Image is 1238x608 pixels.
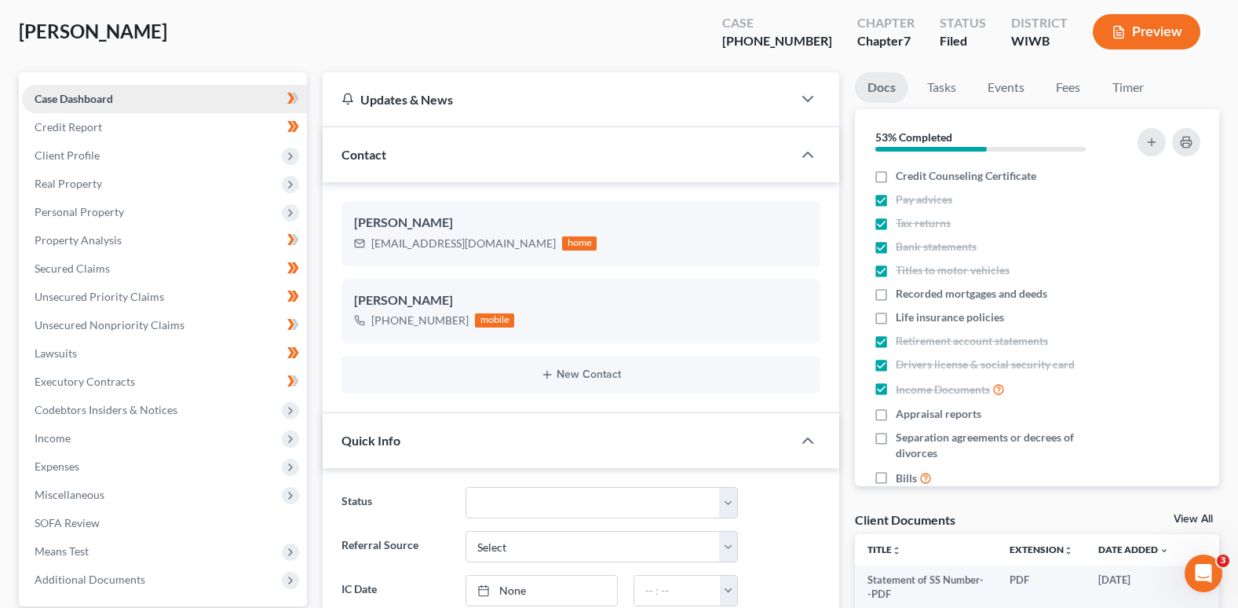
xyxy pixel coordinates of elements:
[19,20,167,42] span: [PERSON_NAME]
[334,531,457,562] label: Referral Source
[1010,544,1073,555] a: Extensionunfold_more
[940,14,986,32] div: Status
[1043,72,1094,103] a: Fees
[896,192,952,207] span: Pay advices
[896,286,1047,302] span: Recorded mortgages and deeds
[896,406,981,422] span: Appraisal reports
[1011,32,1068,50] div: WIWB
[35,233,122,247] span: Property Analysis
[896,239,977,255] span: Bank statements
[35,431,71,445] span: Income
[1093,14,1200,49] button: Preview
[341,91,773,108] div: Updates & News
[896,430,1115,461] span: Separation agreements or decrees of divorces
[867,544,901,555] a: Titleunfold_more
[35,346,77,360] span: Lawsuits
[915,72,969,103] a: Tasks
[334,487,457,518] label: Status
[22,226,307,255] a: Property Analysis
[35,290,164,303] span: Unsecured Priority Claims
[722,32,832,50] div: [PHONE_NUMBER]
[22,368,307,396] a: Executory Contracts
[341,147,386,162] span: Contact
[35,148,100,162] span: Client Profile
[35,403,177,416] span: Codebtors Insiders & Notices
[896,262,1010,278] span: Titles to motor vehicles
[35,375,135,388] span: Executory Contracts
[896,333,1048,349] span: Retirement account statements
[1100,72,1156,103] a: Timer
[22,339,307,368] a: Lawsuits
[855,511,955,528] div: Client Documents
[22,283,307,311] a: Unsecured Priority Claims
[1217,555,1229,567] span: 3
[35,516,100,529] span: SOFA Review
[35,262,110,275] span: Secured Claims
[35,205,124,218] span: Personal Property
[35,573,145,586] span: Additional Documents
[475,313,514,328] div: mobile
[371,236,556,251] div: [EMAIL_ADDRESS][DOMAIN_NAME]
[1174,514,1213,525] a: View All
[354,368,808,381] button: New Contact
[722,14,832,32] div: Case
[896,357,1075,372] span: Drivers license & social security card
[35,544,89,558] span: Means Test
[354,291,808,310] div: [PERSON_NAME]
[35,318,184,331] span: Unsecured Nonpriority Claims
[857,14,915,32] div: Chapter
[1185,555,1222,592] iframe: Intercom live chat
[35,488,104,501] span: Miscellaneous
[896,215,951,231] span: Tax returns
[35,92,113,105] span: Case Dashboard
[35,177,102,190] span: Real Property
[22,113,307,141] a: Credit Report
[896,168,1036,184] span: Credit Counseling Certificate
[334,575,457,606] label: IC Date
[562,236,597,251] div: home
[892,546,901,555] i: unfold_more
[896,382,990,397] span: Income Documents
[904,33,911,48] span: 7
[634,576,721,606] input: -- : --
[22,509,307,537] a: SOFA Review
[35,120,102,134] span: Credit Report
[896,309,1004,325] span: Life insurance policies
[855,72,908,103] a: Docs
[857,32,915,50] div: Chapter
[1064,546,1073,555] i: unfold_more
[1098,544,1169,555] a: Date Added expand_more
[22,255,307,283] a: Secured Claims
[875,130,952,144] strong: 53% Completed
[466,576,617,606] a: None
[341,433,400,448] span: Quick Info
[940,32,986,50] div: Filed
[354,214,808,233] div: [PERSON_NAME]
[22,311,307,339] a: Unsecured Nonpriority Claims
[975,72,1037,103] a: Events
[22,85,307,113] a: Case Dashboard
[896,471,917,486] span: Bills
[1011,14,1068,32] div: District
[35,460,79,473] span: Expenses
[371,313,469,328] div: [PHONE_NUMBER]
[1159,546,1169,555] i: expand_more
